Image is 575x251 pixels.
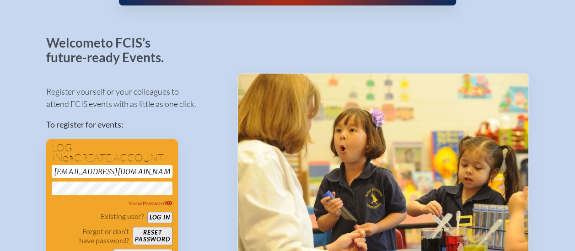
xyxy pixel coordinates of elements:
[147,212,172,223] button: Log in
[46,85,222,110] p: Register yourself or your colleagues to attend FCIS events with as little as one click.
[52,227,129,245] p: Forgot or don’t have password?
[63,154,74,163] span: or
[46,118,222,131] p: To register for events:
[101,212,144,221] p: Existing user?
[46,36,174,64] p: Welcome to FCIS’s future-ready Events.
[52,165,172,178] input: Email
[129,200,172,207] span: Show Password
[52,143,172,163] h1: Log in create account
[133,227,172,245] button: Resetpassword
